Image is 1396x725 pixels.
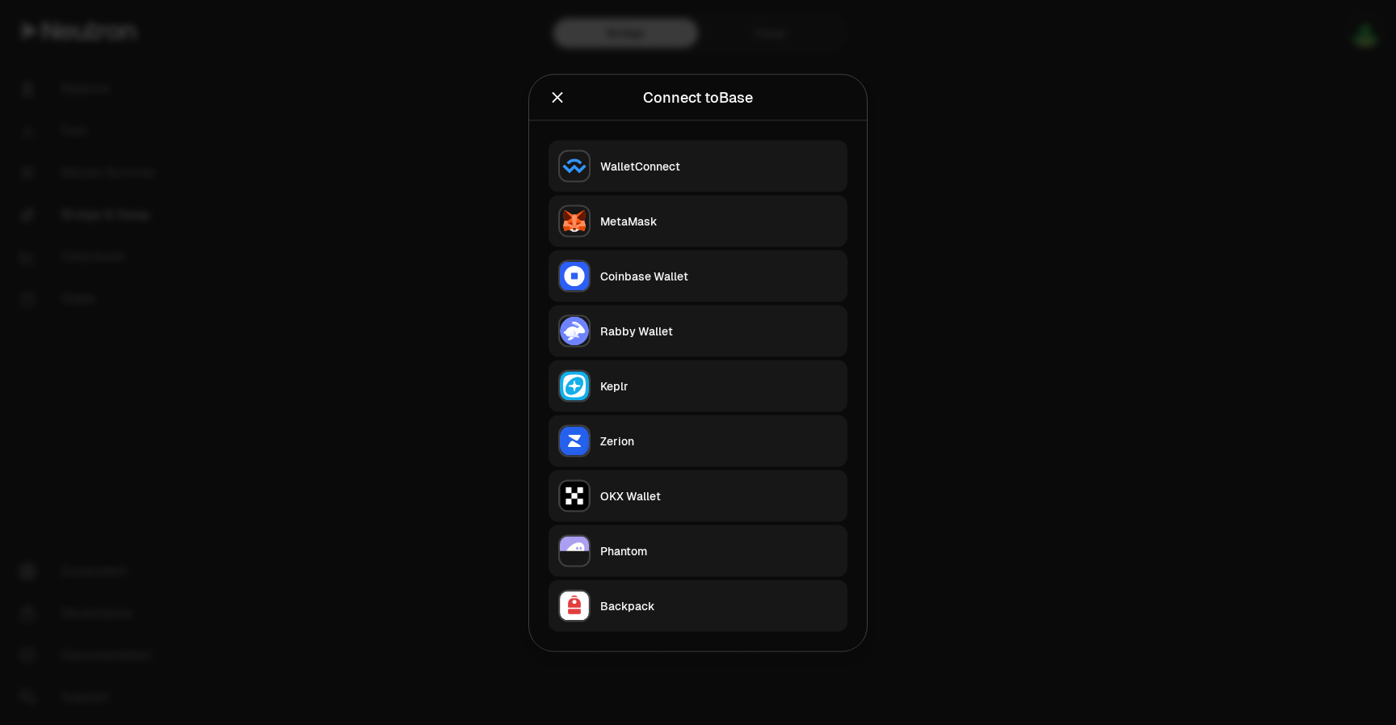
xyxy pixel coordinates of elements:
[560,536,589,565] img: Phantom
[549,195,847,247] button: MetaMaskMetaMask
[549,250,847,301] button: Coinbase WalletCoinbase Wallet
[549,525,847,576] button: PhantomPhantom
[560,371,589,400] img: Keplr
[560,481,589,510] img: OKX Wallet
[549,360,847,411] button: KeplrKeplr
[643,86,753,108] div: Connect to Base
[600,487,838,504] div: OKX Wallet
[560,426,589,455] img: Zerion
[600,432,838,449] div: Zerion
[560,591,589,620] img: Backpack
[549,305,847,356] button: Rabby WalletRabby Wallet
[600,542,838,559] div: Phantom
[549,415,847,466] button: ZerionZerion
[549,580,847,631] button: BackpackBackpack
[560,316,589,345] img: Rabby Wallet
[549,140,847,192] button: WalletConnectWalletConnect
[549,470,847,521] button: OKX WalletOKX Wallet
[600,213,838,229] div: MetaMask
[549,86,566,108] button: Close
[600,158,838,174] div: WalletConnect
[560,151,589,180] img: WalletConnect
[560,206,589,235] img: MetaMask
[560,261,589,290] img: Coinbase Wallet
[600,268,838,284] div: Coinbase Wallet
[600,322,838,339] div: Rabby Wallet
[600,377,838,394] div: Keplr
[600,597,838,613] div: Backpack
